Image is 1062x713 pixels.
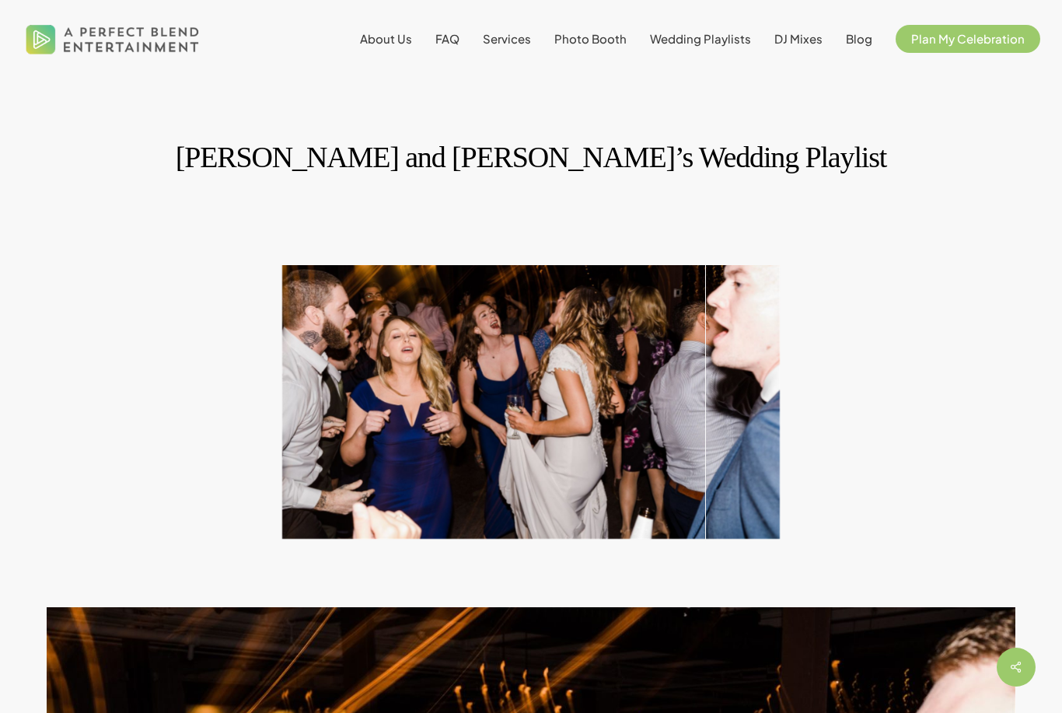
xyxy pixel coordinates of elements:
[22,11,204,67] img: A Perfect Blend Entertainment
[896,33,1040,45] a: Plan My Celebration
[846,33,872,45] a: Blog
[650,33,751,45] a: Wedding Playlists
[554,33,627,45] a: Photo Booth
[774,31,823,46] span: DJ Mixes
[650,31,751,46] span: Wedding Playlists
[435,33,459,45] a: FAQ
[483,31,531,46] span: Services
[554,31,627,46] span: Photo Booth
[483,33,531,45] a: Services
[435,31,459,46] span: FAQ
[774,33,823,45] a: DJ Mixes
[911,31,1025,46] span: Plan My Celebration
[360,31,412,46] span: About Us
[360,33,412,45] a: About Us
[47,124,1015,190] h1: [PERSON_NAME] and [PERSON_NAME]’s Wedding Playlist
[846,31,872,46] span: Blog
